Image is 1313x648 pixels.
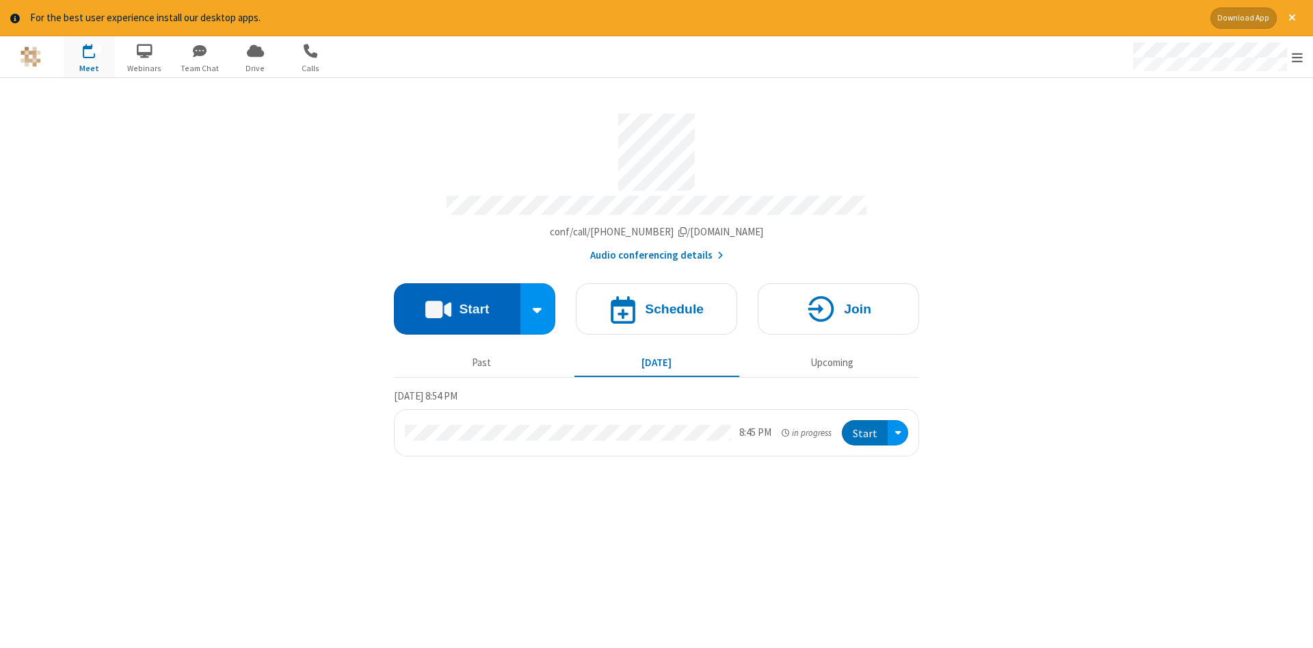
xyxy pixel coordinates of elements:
[394,283,520,335] button: Start
[1210,8,1277,29] button: Download App
[888,420,908,445] div: Open menu
[645,302,704,315] h4: Schedule
[750,350,914,376] button: Upcoming
[574,350,739,376] button: [DATE]
[550,224,764,240] button: Copy my meeting room linkCopy my meeting room link
[842,420,888,445] button: Start
[782,426,832,439] em: in progress
[285,62,336,75] span: Calls
[30,10,1200,26] div: For the best user experience install our desktop apps.
[1120,36,1313,77] div: Open menu
[174,62,226,75] span: Team Chat
[21,47,41,67] img: QA Selenium DO NOT DELETE OR CHANGE
[92,44,101,54] div: 1
[590,248,724,263] button: Audio conferencing details
[459,302,489,315] h4: Start
[576,283,737,335] button: Schedule
[520,283,556,335] div: Start conference options
[394,103,919,263] section: Account details
[64,62,115,75] span: Meet
[5,36,56,77] button: Logo
[844,302,871,315] h4: Join
[739,425,771,441] div: 8:45 PM
[550,225,764,238] span: Copy my meeting room link
[394,389,457,402] span: [DATE] 8:54 PM
[758,283,919,335] button: Join
[394,388,919,456] section: Today's Meetings
[119,62,170,75] span: Webinars
[230,62,281,75] span: Drive
[399,350,564,376] button: Past
[1282,8,1303,29] button: Close alert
